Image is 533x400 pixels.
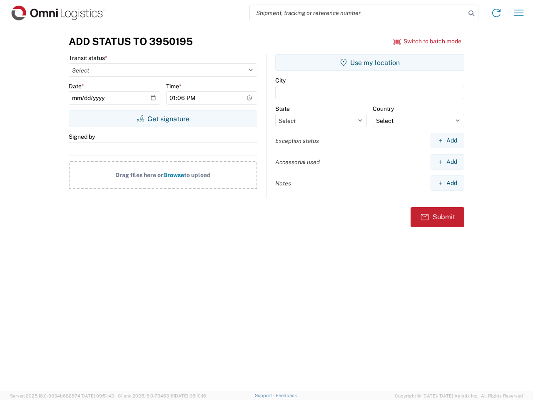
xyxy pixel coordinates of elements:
[411,207,464,227] button: Submit
[174,393,206,398] span: [DATE] 08:10:16
[275,158,320,166] label: Accessorial used
[69,110,257,127] button: Get signature
[275,54,464,71] button: Use my location
[276,393,297,398] a: Feedback
[250,5,466,21] input: Shipment, tracking or reference number
[184,172,211,178] span: to upload
[275,180,291,187] label: Notes
[431,154,464,170] button: Add
[10,393,114,398] span: Server: 2025.18.0-9334b682874
[275,137,319,145] label: Exception status
[80,393,114,398] span: [DATE] 09:51:42
[431,133,464,148] button: Add
[395,392,523,400] span: Copyright © [DATE]-[DATE] Agistix Inc., All Rights Reserved
[255,393,276,398] a: Support
[166,82,182,90] label: Time
[394,35,461,48] button: Switch to batch mode
[69,35,193,47] h3: Add Status to 3950195
[115,172,163,178] span: Drag files here or
[373,105,394,112] label: Country
[118,393,206,398] span: Client: 2025.18.0-7346316
[163,172,184,178] span: Browse
[69,54,107,62] label: Transit status
[275,77,286,84] label: City
[275,105,290,112] label: State
[69,82,84,90] label: Date
[69,133,95,140] label: Signed by
[431,175,464,191] button: Add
